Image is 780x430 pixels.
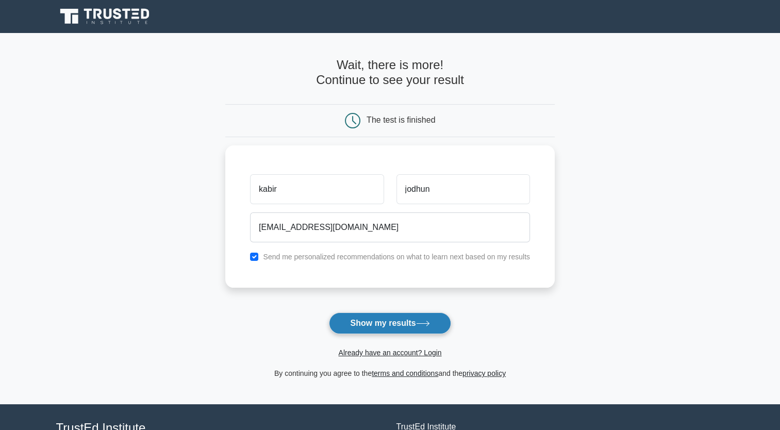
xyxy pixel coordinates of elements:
h4: Wait, there is more! Continue to see your result [225,58,555,88]
a: Already have an account? Login [338,349,441,357]
div: The test is finished [367,115,435,124]
a: terms and conditions [372,369,438,377]
input: First name [250,174,384,204]
a: privacy policy [462,369,506,377]
div: By continuing you agree to the and the [219,367,561,379]
label: Send me personalized recommendations on what to learn next based on my results [263,253,530,261]
input: Last name [396,174,530,204]
button: Show my results [329,312,451,334]
input: Email [250,212,530,242]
